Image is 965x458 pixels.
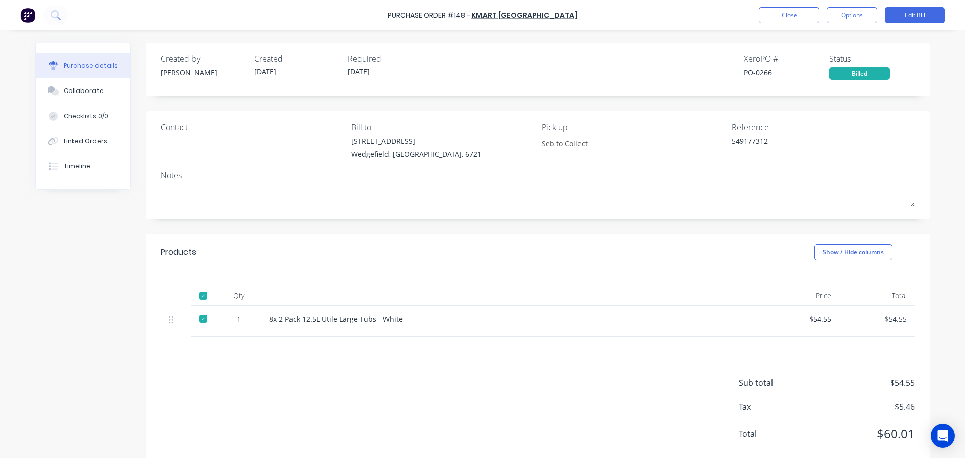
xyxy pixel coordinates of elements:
div: Purchase details [64,61,118,70]
div: Billed [829,67,890,80]
span: Total [739,428,814,440]
span: $54.55 [814,377,915,389]
input: Enter notes... [542,136,633,151]
button: Show / Hide columns [814,244,892,260]
div: $54.55 [772,314,831,324]
div: Reference [732,121,915,133]
div: [PERSON_NAME] [161,67,246,78]
button: Options [827,7,877,23]
div: 1 [224,314,253,324]
div: Bill to [351,121,534,133]
div: Purchase Order #148 - [388,10,470,21]
div: [STREET_ADDRESS] [351,136,481,146]
span: Tax [739,401,814,413]
div: $54.55 [847,314,907,324]
div: Created by [161,53,246,65]
div: Total [839,286,915,306]
div: Timeline [64,162,90,171]
div: Checklists 0/0 [64,112,108,121]
div: Xero PO # [744,53,829,65]
div: Status [829,53,915,65]
div: Pick up [542,121,725,133]
img: Factory [20,8,35,23]
div: Notes [161,169,915,181]
textarea: 549177312 [732,136,857,158]
span: $5.46 [814,401,915,413]
button: Purchase details [36,53,130,78]
div: Products [161,246,196,258]
span: $60.01 [814,425,915,443]
button: Close [759,7,819,23]
div: 8x 2 Pack 12.5L Utile Large Tubs - White [269,314,756,324]
a: KMart [GEOGRAPHIC_DATA] [471,10,577,20]
button: Checklists 0/0 [36,104,130,129]
div: Open Intercom Messenger [931,424,955,448]
button: Linked Orders [36,129,130,154]
div: Required [348,53,433,65]
div: PO-0266 [744,67,829,78]
button: Timeline [36,154,130,179]
button: Collaborate [36,78,130,104]
div: Qty [216,286,261,306]
div: Collaborate [64,86,104,96]
div: Wedgefield, [GEOGRAPHIC_DATA], 6721 [351,149,481,159]
div: Linked Orders [64,137,107,146]
button: Edit Bill [885,7,945,23]
span: Sub total [739,377,814,389]
div: Price [764,286,839,306]
div: Contact [161,121,344,133]
div: Created [254,53,340,65]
